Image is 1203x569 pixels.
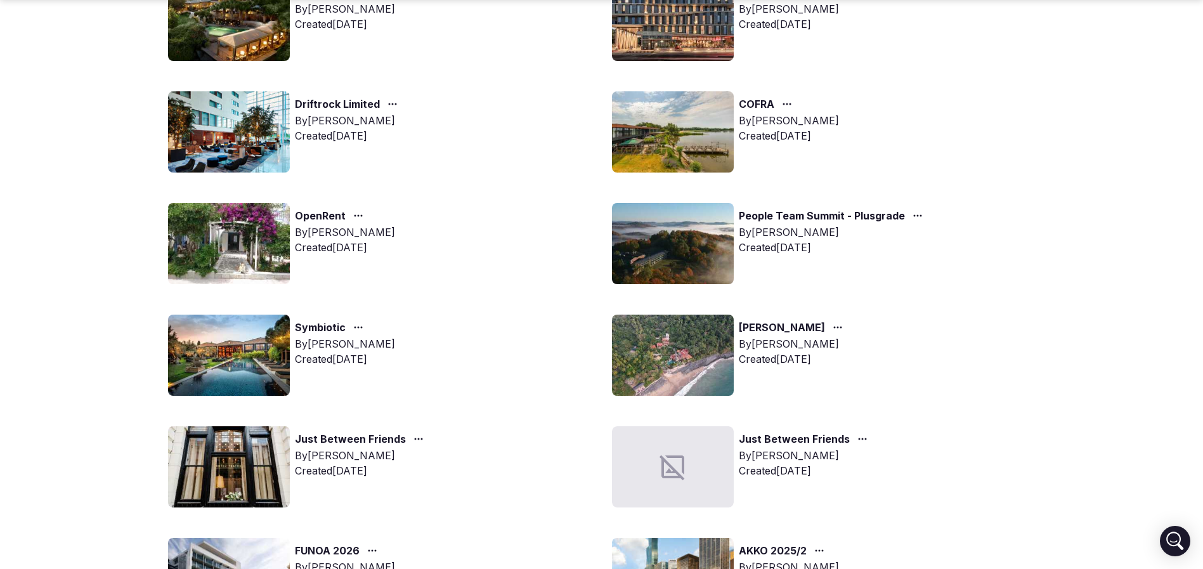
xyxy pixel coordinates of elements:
div: Created [DATE] [739,240,928,255]
a: Driftrock Limited [295,96,380,113]
div: By [PERSON_NAME] [295,225,395,240]
div: Created [DATE] [739,351,848,367]
a: COFRA [739,96,774,113]
img: Top retreat image for the retreat: Just Between Friends [168,426,290,507]
img: Top retreat image for the retreat: OpenRent [168,203,290,284]
div: By [PERSON_NAME] [295,336,395,351]
img: Top retreat image for the retreat: Driftrock Limited [168,91,290,173]
a: Symbiotic [295,320,346,336]
div: Created [DATE] [739,463,873,478]
a: FUNOA 2026 [295,543,360,559]
div: Open Intercom Messenger [1160,526,1190,556]
a: Just Between Friends [739,431,850,448]
img: Top retreat image for the retreat: People Team Summit - Plusgrade [612,203,734,284]
div: Created [DATE] [295,463,429,478]
div: By [PERSON_NAME] [739,113,839,128]
div: By [PERSON_NAME] [295,448,429,463]
img: Top retreat image for the retreat: COFRA [612,91,734,173]
a: AKKO 2025/2 [739,543,807,559]
a: People Team Summit - Plusgrade [739,208,905,225]
div: By [PERSON_NAME] [295,113,403,128]
div: Created [DATE] [739,128,839,143]
div: Created [DATE] [739,16,848,32]
div: Created [DATE] [295,351,395,367]
div: By [PERSON_NAME] [739,336,848,351]
div: By [PERSON_NAME] [739,448,873,463]
img: Top retreat image for the retreat: Symbiotic [168,315,290,396]
div: Created [DATE] [295,16,395,32]
a: Just Between Friends [295,431,406,448]
a: [PERSON_NAME] [739,320,825,336]
div: By [PERSON_NAME] [739,225,928,240]
a: OpenRent [295,208,346,225]
img: Top retreat image for the retreat: Nam Nidhan Khalsa [612,315,734,396]
div: Created [DATE] [295,128,403,143]
div: Created [DATE] [295,240,395,255]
